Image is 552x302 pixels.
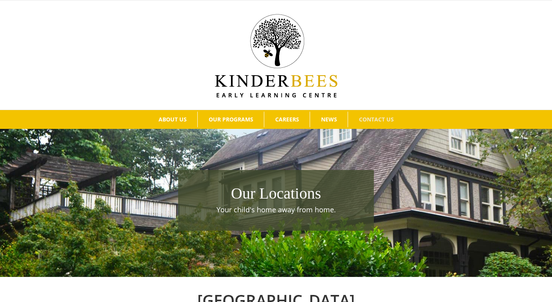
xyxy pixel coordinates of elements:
h1: Our Locations [182,183,370,204]
span: CONTACT US [359,117,394,122]
a: CONTACT US [348,112,404,127]
a: NEWS [310,112,348,127]
span: OUR PROGRAMS [209,117,253,122]
img: Kinder Bees Logo [215,14,337,98]
span: CAREERS [275,117,299,122]
a: OUR PROGRAMS [198,112,264,127]
a: ABOUT US [148,112,197,127]
a: CAREERS [264,112,310,127]
span: NEWS [321,117,337,122]
nav: Main Menu [12,110,540,129]
p: Your child's home away from home. [182,204,370,215]
span: ABOUT US [159,117,187,122]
